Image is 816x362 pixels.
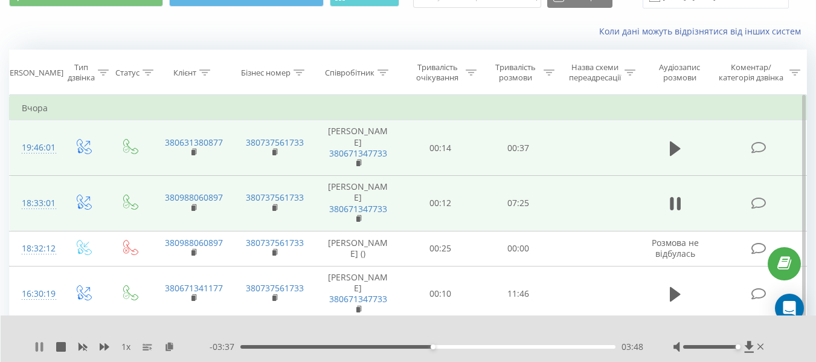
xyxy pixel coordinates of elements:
[402,267,480,322] td: 00:10
[329,203,387,215] a: 380671347733
[115,68,140,78] div: Статус
[490,62,541,83] div: Тривалість розмови
[568,62,622,83] div: Назва схеми переадресації
[121,341,130,353] span: 1 x
[652,237,699,259] span: Розмова не відбулась
[173,68,196,78] div: Клієнт
[10,96,807,120] td: Вчора
[599,25,807,37] a: Коли дані можуть відрізнятися вiд інших систем
[22,282,47,306] div: 16:30:19
[402,176,480,231] td: 00:12
[165,137,223,148] a: 380631380877
[622,341,643,353] span: 03:48
[22,192,47,215] div: 18:33:01
[210,341,240,353] span: - 03:37
[716,62,786,83] div: Коментар/категорія дзвінка
[315,120,402,176] td: [PERSON_NAME]
[315,231,402,266] td: [PERSON_NAME] ()
[402,120,480,176] td: 00:14
[22,136,47,160] div: 19:46:01
[431,344,435,349] div: Accessibility label
[329,147,387,159] a: 380671347733
[649,62,710,83] div: Аудіозапис розмови
[480,120,557,176] td: 00:37
[402,231,480,266] td: 00:25
[165,192,223,203] a: 380988060897
[315,267,402,322] td: [PERSON_NAME]
[325,68,374,78] div: Співробітник
[736,344,741,349] div: Accessibility label
[165,237,223,248] a: 380988060897
[480,267,557,322] td: 11:46
[246,282,304,294] a: 380737561733
[480,231,557,266] td: 00:00
[241,68,291,78] div: Бізнес номер
[246,237,304,248] a: 380737561733
[775,294,804,323] div: Open Intercom Messenger
[246,192,304,203] a: 380737561733
[165,282,223,294] a: 380671341177
[315,176,402,231] td: [PERSON_NAME]
[480,176,557,231] td: 07:25
[413,62,463,83] div: Тривалість очікування
[246,137,304,148] a: 380737561733
[68,62,95,83] div: Тип дзвінка
[329,293,387,305] a: 380671347733
[2,68,63,78] div: [PERSON_NAME]
[22,237,47,260] div: 18:32:12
